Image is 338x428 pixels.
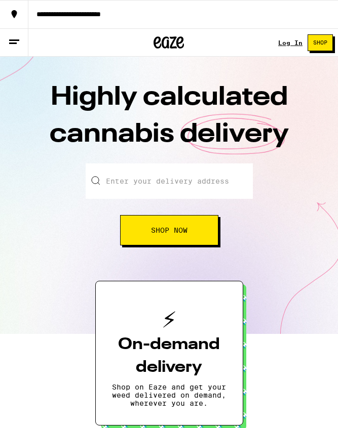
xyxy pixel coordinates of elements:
button: Shop [308,34,333,51]
p: Shop on Eaze and get your weed delivered on demand, wherever you are. [112,383,227,407]
button: On-demand deliveryShop on Eaze and get your weed delivered on demand, wherever you are. [95,281,243,425]
span: Shop [313,40,327,46]
h1: Highly calculated cannabis delivery [10,79,328,163]
span: Shop Now [151,227,187,234]
a: Shop [303,34,338,51]
input: Enter your delivery address [86,163,253,199]
h3: On-demand delivery [112,333,227,379]
a: Log In [278,39,303,46]
button: Shop Now [120,215,218,245]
